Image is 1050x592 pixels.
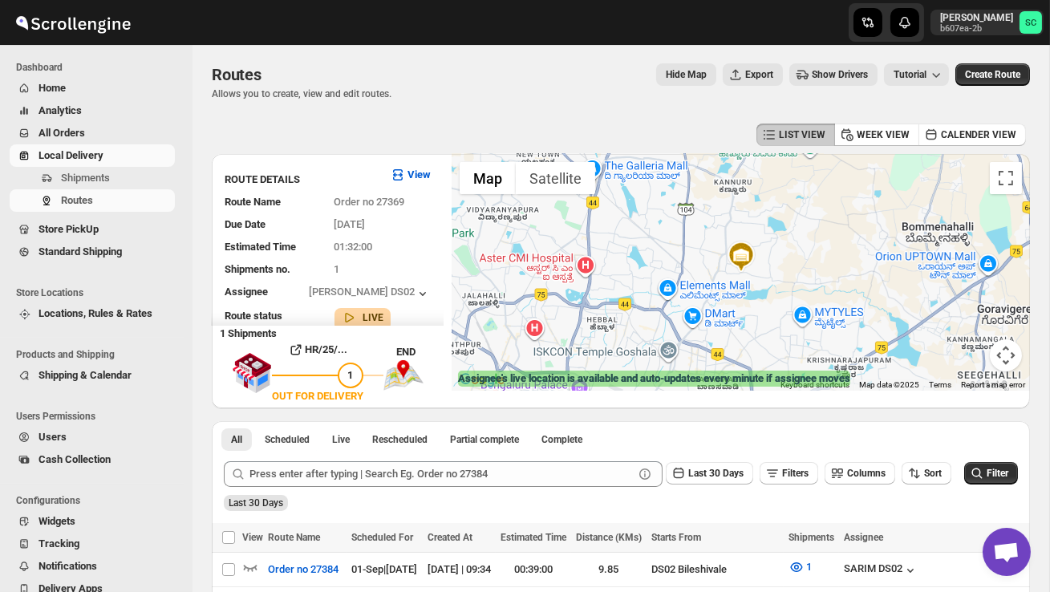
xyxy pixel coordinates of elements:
[894,69,926,80] span: Tutorial
[39,223,99,235] span: Store PickUp
[232,342,272,404] img: shop.svg
[229,497,283,509] span: Last 30 Days
[39,82,66,94] span: Home
[10,364,175,387] button: Shipping & Calendar
[10,167,175,189] button: Shipments
[859,380,919,389] span: Map data ©2025
[456,370,509,391] a: Open this area in Google Maps (opens a new window)
[806,561,812,573] span: 1
[268,532,320,543] span: Route Name
[10,122,175,144] button: All Orders
[10,302,175,325] button: Locations, Rules & Rates
[930,10,1044,35] button: User menu
[221,428,252,451] button: All routes
[212,319,277,339] b: 1 Shipments
[309,286,431,302] button: [PERSON_NAME] DS02
[272,388,363,404] div: OUT FOR DELIVERY
[458,371,850,387] label: Assignee's live location is available and auto-updates every minute if assignee moves
[351,532,413,543] span: Scheduled For
[651,532,701,543] span: Starts From
[225,218,266,230] span: Due Date
[13,2,133,43] img: ScrollEngine
[212,65,261,84] span: Routes
[39,307,152,319] span: Locations, Rules & Rates
[941,128,1016,141] span: CALENDER VIEW
[10,510,175,533] button: Widgets
[16,410,181,423] span: Users Permissions
[929,380,951,389] a: Terms (opens in new tab)
[396,344,444,360] div: END
[990,162,1022,194] button: Toggle fullscreen view
[651,562,779,578] div: DS02 Bileshivale
[16,494,181,507] span: Configurations
[341,310,384,326] button: LIVE
[265,433,310,446] span: Scheduled
[212,87,391,100] p: Allows you to create, view and edit routes.
[834,124,919,146] button: WEEK VIEW
[39,453,111,465] span: Cash Collection
[918,124,1026,146] button: CALENDER VIEW
[16,286,181,299] span: Store Locations
[760,462,818,485] button: Filters
[61,172,110,184] span: Shipments
[39,245,122,257] span: Standard Shipping
[666,462,753,485] button: Last 30 Days
[332,433,350,446] span: Live
[225,241,296,253] span: Estimated Time
[955,63,1030,86] button: Create Route
[924,468,942,479] span: Sort
[940,24,1013,34] p: b607ea-2b
[231,433,242,446] span: All
[348,369,354,381] span: 1
[825,462,895,485] button: Columns
[39,104,82,116] span: Analytics
[1020,11,1042,34] span: Sanjay chetri
[225,310,282,322] span: Route status
[450,433,519,446] span: Partial complete
[756,124,835,146] button: LIST VIEW
[10,448,175,471] button: Cash Collection
[249,461,634,487] input: Press enter after typing | Search Eg. Order no 27384
[428,562,491,578] div: [DATE] | 09:34
[10,77,175,99] button: Home
[268,562,339,578] span: Order no 27384
[812,68,868,81] span: Show Drivers
[961,380,1025,389] a: Report a map error
[10,533,175,555] button: Tracking
[16,348,181,361] span: Products and Shipping
[334,218,366,230] span: [DATE]
[844,532,883,543] span: Assignee
[39,127,85,139] span: All Orders
[10,189,175,212] button: Routes
[460,162,516,194] button: Show street map
[576,562,642,578] div: 9.85
[779,554,821,580] button: 1
[541,433,582,446] span: Complete
[576,532,642,543] span: Distance (KMs)
[782,468,809,479] span: Filters
[10,555,175,578] button: Notifications
[272,337,363,363] button: HR/25/...
[745,68,773,81] span: Export
[987,468,1008,479] span: Filter
[857,128,910,141] span: WEEK VIEW
[242,532,263,543] span: View
[61,194,93,206] span: Routes
[965,68,1020,81] span: Create Route
[39,537,79,549] span: Tracking
[844,562,918,578] button: SARIM DS02
[258,557,348,582] button: Order no 27384
[779,128,825,141] span: LIST VIEW
[847,468,886,479] span: Columns
[1025,18,1036,28] text: SC
[789,532,834,543] span: Shipments
[10,99,175,122] button: Analytics
[964,462,1018,485] button: Filter
[351,563,417,575] span: 01-Sep | [DATE]
[516,162,595,194] button: Show satellite imagery
[723,63,783,86] button: Export
[688,468,744,479] span: Last 30 Days
[225,286,268,298] span: Assignee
